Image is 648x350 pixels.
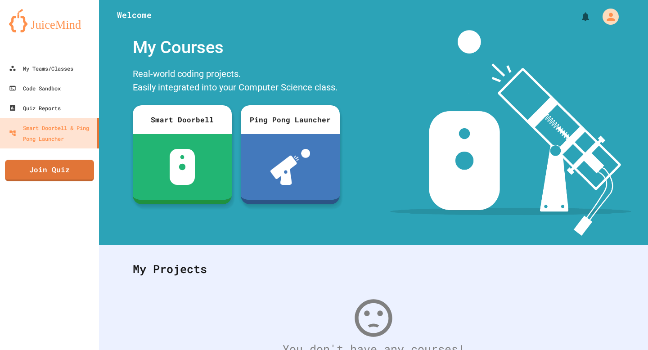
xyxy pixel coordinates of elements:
[593,6,621,27] div: My Account
[128,30,344,65] div: My Courses
[170,149,195,185] img: sdb-white.svg
[124,251,623,287] div: My Projects
[133,105,232,134] div: Smart Doorbell
[9,103,61,113] div: Quiz Reports
[563,9,593,24] div: My Notifications
[9,63,73,74] div: My Teams/Classes
[9,122,94,144] div: Smart Doorbell & Ping Pong Launcher
[270,149,310,185] img: ppl-with-ball.png
[5,160,94,181] a: Join Quiz
[9,83,61,94] div: Code Sandbox
[9,9,90,32] img: logo-orange.svg
[241,105,340,134] div: Ping Pong Launcher
[390,30,631,236] img: banner-image-my-projects.png
[128,65,344,99] div: Real-world coding projects. Easily integrated into your Computer Science class.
